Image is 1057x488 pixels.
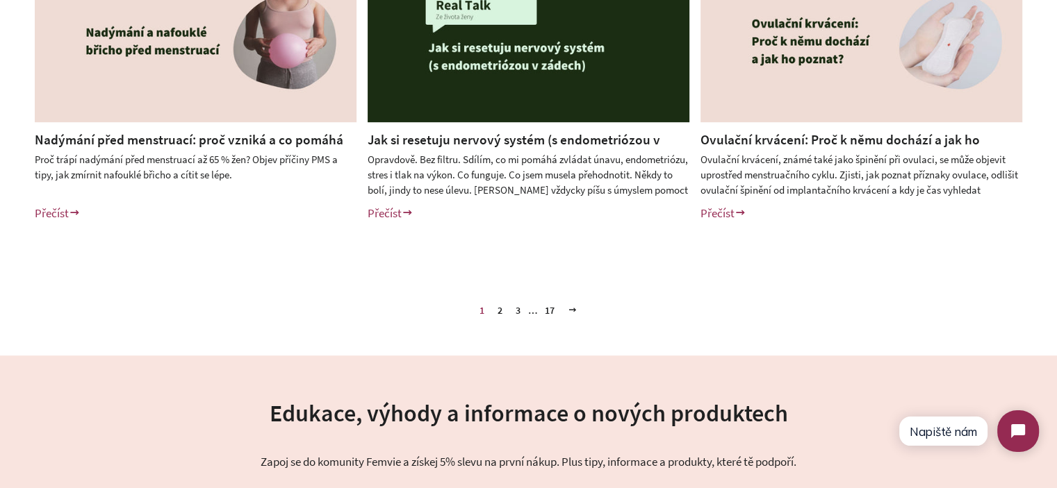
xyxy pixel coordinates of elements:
[368,131,660,167] a: Jak si resetuju nervový systém (s endometriózou v zádech)
[368,205,413,221] a: Přečíst
[368,152,689,197] div: Opravdově. Bez filtru. Sdílím, co mi pomáhá zvládat únavu, endometriózu, stres i tlak na výkon. C...
[474,300,490,321] span: 1
[510,300,526,321] a: 3
[35,152,357,197] div: Proč trápí nadýmání před menstruací až 65 % žen? Objev příčiny PMS a tipy, jak zmírnit nafouklé b...
[700,131,980,167] a: Ovulační krvácení: Proč k němu dochází a jak ho poznat?
[700,205,746,221] a: Přečíst
[528,305,537,315] span: …
[700,152,1022,197] div: Ovulační krvácení, známé také jako špinění při ovulaci, se může objevit uprostřed menstruačního c...
[35,205,81,221] a: Přečíst
[35,131,343,167] a: Nadýmání před menstruací: proč vzniká a co pomáhá při PMS
[886,398,1051,464] iframe: Tidio Chat
[492,300,508,321] a: 2
[539,300,560,321] a: 17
